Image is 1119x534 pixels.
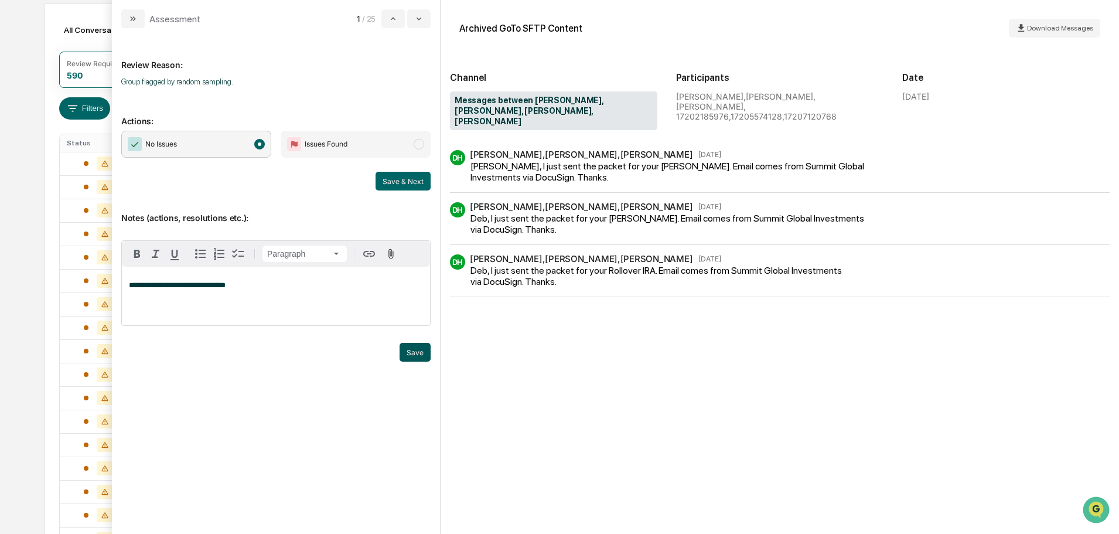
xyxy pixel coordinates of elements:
div: Start new chat [40,165,192,176]
span: Pylon [117,274,142,283]
div: [PERSON_NAME],[PERSON_NAME],[PERSON_NAME] [470,253,692,264]
span: Data Lookup [23,245,74,257]
span: Messages between [PERSON_NAME], [PERSON_NAME], [PERSON_NAME], [PERSON_NAME] [455,95,653,127]
img: 1746055101610-c473b297-6a78-478c-a979-82029cc54cd1 [12,165,33,186]
p: Notes (actions, resolutions etc.): [121,199,431,223]
div: DH [450,254,465,270]
div: We're available if you need us! [40,176,148,186]
img: Greenboard [12,64,35,88]
span: No Issues [145,138,177,150]
div: [DATE] [902,91,929,101]
p: Group flagged by random sampling. [121,77,431,86]
span: / 25 [362,14,379,23]
div: 🖐️ [12,224,21,233]
a: 🔎Data Lookup [7,240,79,261]
div: Review Required [67,59,123,68]
div: Archived GoTo SFTP Content [459,23,582,34]
div: [PERSON_NAME],[PERSON_NAME],[PERSON_NAME] [470,201,692,212]
div: Deb, I just sent the packet for your Rollover IRA. Email comes from Summit Global Investments via... [470,265,854,287]
img: Checkmark [128,137,142,151]
button: Download Messages [1009,19,1100,38]
th: Status [60,134,136,152]
div: 🔎 [12,246,21,256]
img: Flag [287,137,301,151]
div: Assessment [149,13,200,25]
div: All Conversations [59,21,148,39]
h2: Participants [676,72,883,83]
span: Attestations [97,223,145,234]
div: [PERSON_NAME],[PERSON_NAME],[PERSON_NAME] [470,149,692,160]
p: Actions: [121,102,431,126]
button: Save & Next [376,172,431,191]
div: DH [450,150,465,165]
span: 1 [357,14,360,23]
time: Monday, October 6, 2025 at 6:41:38 PM [698,254,721,263]
div: 🗄️ [85,224,94,233]
button: Block type [262,246,347,262]
button: Italic [146,244,165,263]
button: Attach files [381,246,401,262]
button: Bold [128,244,146,263]
h2: Channel [450,72,657,83]
div: [PERSON_NAME],[PERSON_NAME],[PERSON_NAME], 17202185976,17205574128,17207120768 [676,91,883,121]
h2: Date [902,72,1110,83]
button: Underline [165,244,184,263]
button: Filters [59,97,110,120]
button: Save [400,343,431,362]
a: 🗄️Attestations [80,218,150,239]
p: Review Reason: [121,46,431,70]
a: Powered byPylon [83,273,142,283]
div: Deb, I just sent the packet for your [PERSON_NAME]. Email comes from Summit Global Investments vi... [470,213,872,235]
p: How can we help? [12,100,213,118]
div: 590 [67,70,83,80]
time: Monday, October 6, 2025 at 6:28:13 PM [698,202,721,211]
button: Start new chat [199,168,213,182]
time: Monday, October 6, 2025 at 6:18:11 PM [698,150,721,159]
span: Issues Found [305,138,347,150]
span: Download Messages [1027,24,1093,32]
iframe: Open customer support [1082,495,1113,527]
a: 🖐️Preclearance [7,218,80,239]
span: Preclearance [23,223,76,234]
div: [PERSON_NAME], I just sent the packet for your [PERSON_NAME]. Email comes from Summit Global Inve... [470,161,914,183]
div: DH [450,202,465,217]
